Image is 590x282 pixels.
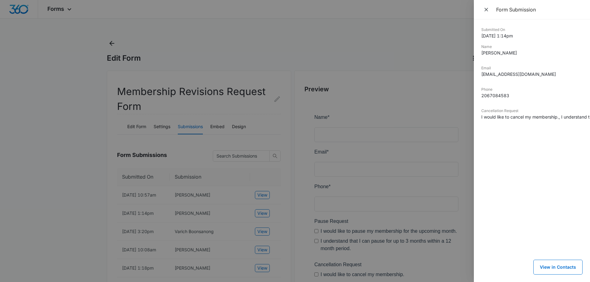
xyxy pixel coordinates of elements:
[481,65,583,71] dt: Email
[481,71,583,77] dd: [EMAIL_ADDRESS][DOMAIN_NAME]
[6,124,144,139] label: I understand that I can pause for up to 3 months within a 12 month period.
[6,167,144,182] label: I understand that all accrued membership benefits will expire one year from date of payment.
[6,157,90,165] label: I would like to cancel my membership.
[6,201,144,215] label: I would like to upgrade/downgrade my membership. (Please clarify in the message field below)
[481,108,583,114] dt: Cancellation Request
[481,44,583,50] dt: Name
[4,262,20,267] span: Submit
[6,114,142,121] label: I would like to pause my membership for the upcoming month.
[481,33,583,39] dd: [DATE] 1:14pm
[481,27,583,33] dt: Submitted On
[481,92,583,99] dd: 2067084583
[481,114,583,120] dd: I would like to cancel my membership., I understand that all accrued membership benefits will exp...
[122,255,202,274] iframe: reCAPTCHA
[481,5,492,14] button: Close
[481,50,583,56] dd: [PERSON_NAME]
[483,5,491,14] span: Close
[533,260,583,275] button: View in Contacts
[496,6,583,13] div: Form Submission
[481,87,583,92] dt: Phone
